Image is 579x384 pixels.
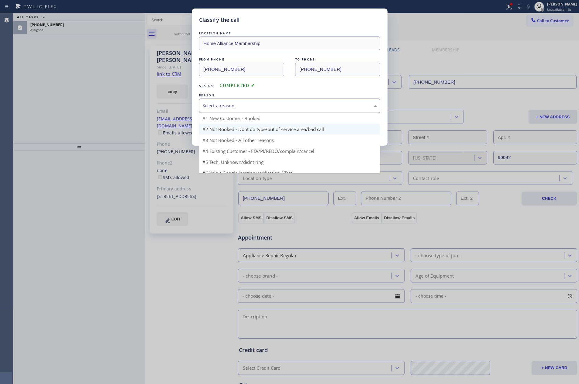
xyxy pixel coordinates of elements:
[199,135,380,146] div: #3 Not Booked - All other reasons
[199,56,284,63] div: FROM PHONE
[199,157,380,168] div: #5 Tech, Unknown/didnt ring
[199,84,215,88] span: Status:
[199,92,380,99] div: REASON:
[199,113,380,124] div: #1 New Customer - Booked
[295,56,380,63] div: TO PHONE
[199,30,380,36] div: LOCATION NAME
[199,63,284,76] input: From phone
[199,168,380,178] div: #6 Yelp / Google location verification / Test
[199,16,240,24] h5: Classify the call
[199,124,380,135] div: #2 Not Booked - Dont do type/out of service area/bad call
[202,102,377,109] div: Select a reason
[199,146,380,157] div: #4 Existing Customer - ETA/PI/REDO/complain/cancel
[295,63,380,76] input: To phone
[219,83,255,88] span: COMPLETED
